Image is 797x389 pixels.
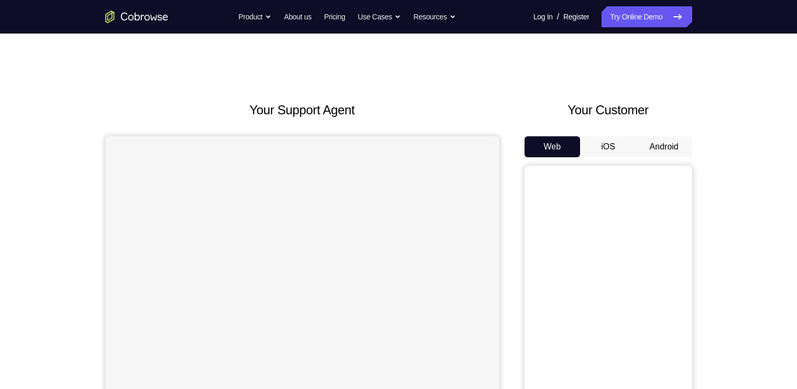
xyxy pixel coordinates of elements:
[557,10,559,23] span: /
[413,6,456,27] button: Resources
[580,136,636,157] button: iOS
[525,136,581,157] button: Web
[563,6,589,27] a: Register
[602,6,692,27] a: Try Online Demo
[105,10,168,23] a: Go to the home page
[533,6,553,27] a: Log In
[636,136,692,157] button: Android
[324,6,345,27] a: Pricing
[525,101,692,120] h2: Your Customer
[238,6,271,27] button: Product
[358,6,401,27] button: Use Cases
[105,101,499,120] h2: Your Support Agent
[284,6,311,27] a: About us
